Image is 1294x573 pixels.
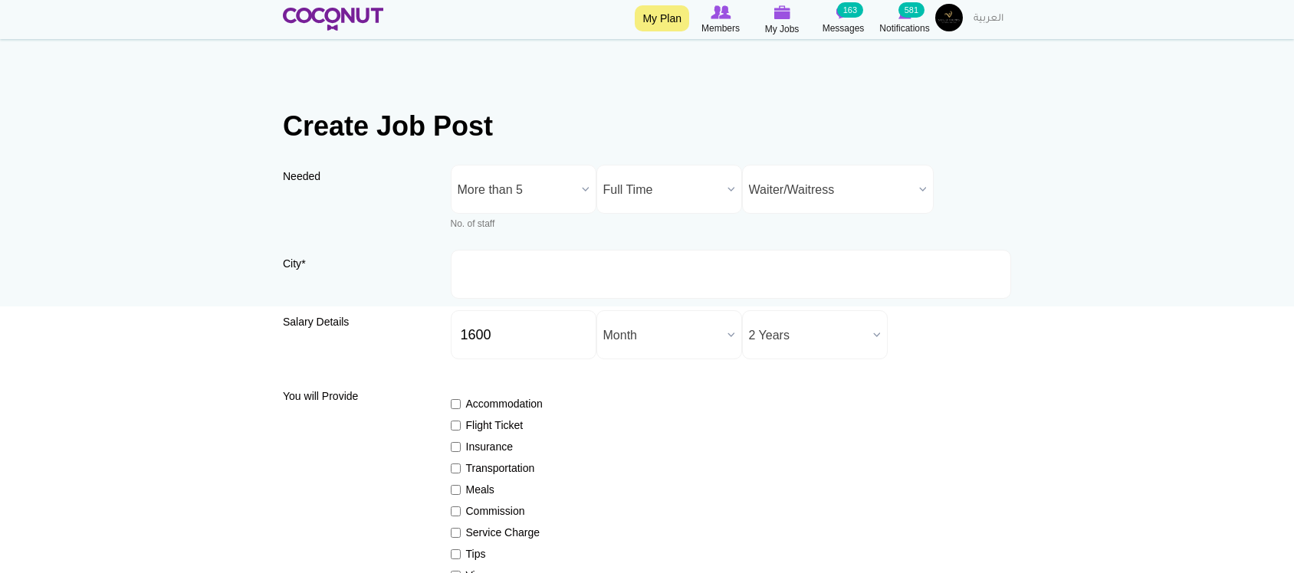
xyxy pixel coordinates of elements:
[451,310,596,359] input: Salary in USD
[451,549,461,559] input: Tips
[451,525,563,540] label: Service Charge
[813,4,874,36] a: Messages Messages 163
[711,5,731,19] img: Browse Members
[451,417,563,433] label: Flight Ticket
[879,21,929,36] span: Notifications
[603,311,721,360] span: Month
[283,170,320,182] span: Needed
[451,218,596,231] div: No. of staff
[451,546,563,562] label: Tips
[451,442,461,452] input: Insurance
[451,399,461,409] input: Accommodation
[451,482,563,497] label: Meals
[701,21,740,36] span: Members
[283,388,429,404] label: You will Provide
[451,485,461,495] input: Meals
[898,2,925,18] small: 581
[603,165,721,214] span: Full Time
[451,503,563,519] label: Commission
[283,316,349,328] span: Salary Details
[283,256,429,282] label: City
[837,2,863,18] small: 163
[283,111,1011,142] h1: Create Job Post
[749,311,867,360] span: 2 Years
[451,528,461,538] input: Service Charge
[458,165,576,214] span: More than 5
[874,4,935,36] a: Notifications Notifications 581
[773,5,790,19] img: My Jobs
[690,4,751,36] a: Browse Members Members
[451,421,461,431] input: Flight Ticket
[966,4,1011,34] a: العربية
[451,506,461,516] input: Commission
[451,439,563,454] label: Insurance
[451,396,563,411] label: Accommodation
[836,5,851,19] img: Messages
[635,5,689,31] a: My Plan
[451,463,461,473] input: Transportation
[765,21,800,37] span: My Jobs
[749,165,913,214] span: Waiter/Waitress
[451,460,563,476] label: Transportation
[283,8,383,31] img: Home
[823,21,865,36] span: Messages
[751,4,813,37] a: My Jobs My Jobs
[898,5,911,19] img: Notifications
[301,257,305,270] span: This field is required.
